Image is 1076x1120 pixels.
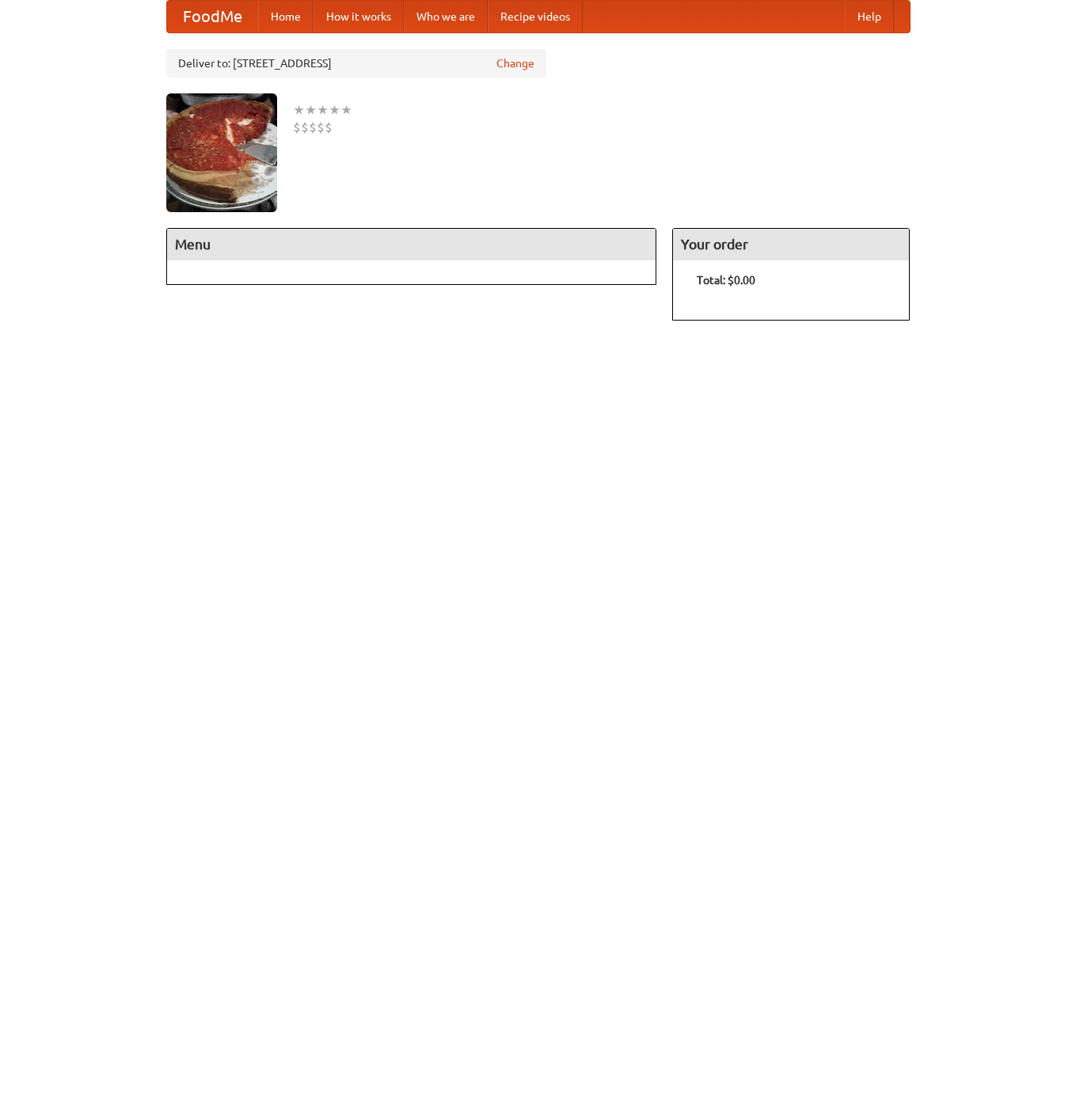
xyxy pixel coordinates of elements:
img: angular.jpg [166,93,277,212]
li: $ [317,119,325,136]
li: ★ [340,101,352,119]
a: Home [258,1,314,32]
div: Deliver to: [STREET_ADDRESS] [166,49,546,78]
a: How it works [314,1,404,32]
a: Change [496,55,534,71]
li: ★ [317,101,329,119]
li: ★ [305,101,317,119]
h4: Your order [673,229,909,260]
a: Recipe videos [488,1,583,32]
li: $ [293,119,301,136]
li: $ [301,119,309,136]
li: ★ [293,101,305,119]
h4: Menu [167,229,656,260]
a: Who we are [404,1,488,32]
li: ★ [329,101,340,119]
b: Total: $0.00 [697,274,755,287]
li: $ [325,119,333,136]
a: FoodMe [167,1,258,32]
li: $ [309,119,317,136]
a: Help [845,1,894,32]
